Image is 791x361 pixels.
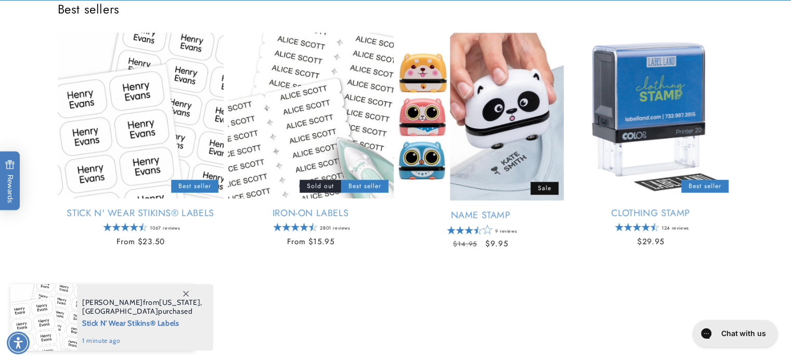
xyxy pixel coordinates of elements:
a: Clothing Stamp [568,207,734,219]
span: [PERSON_NAME] [82,298,143,307]
a: Name Stamp [398,209,564,221]
span: Rewards [5,159,15,203]
a: Stick N' Wear Stikins® Labels [58,207,224,219]
span: [GEOGRAPHIC_DATA] [82,306,158,316]
a: Iron-On Labels [228,207,394,219]
div: Accessibility Menu [7,331,30,354]
ul: Slider [58,33,734,258]
h2: Recently added products [58,300,734,316]
span: 1 minute ago [82,336,202,345]
iframe: Gorgias live chat messenger [688,316,781,351]
h2: Best sellers [58,1,734,17]
span: Stick N' Wear Stikins® Labels [82,316,202,329]
span: from , purchased [82,298,202,316]
span: [US_STATE] [159,298,200,307]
